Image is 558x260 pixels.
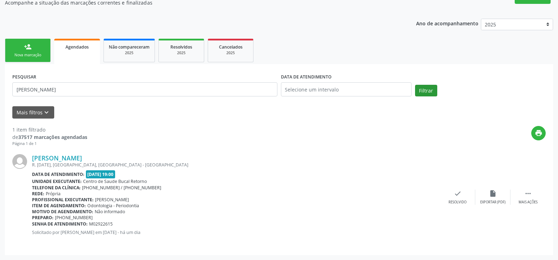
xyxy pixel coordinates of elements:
[12,71,36,82] label: PESQUISAR
[219,44,243,50] span: Cancelados
[24,43,32,51] div: person_add
[32,171,84,177] b: Data de atendimento:
[12,126,87,133] div: 1 item filtrado
[32,215,54,221] b: Preparo:
[87,203,139,209] span: Odontologia - Periodontia
[12,133,87,141] div: de
[32,191,44,197] b: Rede:
[109,50,150,56] div: 2025
[531,126,546,140] button: print
[55,215,93,221] span: [PHONE_NUMBER]
[535,129,543,137] i: print
[519,200,538,205] div: Mais ações
[32,154,82,162] a: [PERSON_NAME]
[12,82,277,96] input: Nome, código do beneficiário ou CPF
[18,134,87,140] strong: 37517 marcações agendadas
[164,50,199,56] div: 2025
[449,200,466,205] div: Resolvido
[524,190,532,197] i: 
[213,50,248,56] div: 2025
[12,141,87,147] div: Página 1 de 1
[46,191,61,197] span: Própria
[32,178,82,184] b: Unidade executante:
[32,229,440,235] p: Solicitado por [PERSON_NAME] em [DATE] - há um dia
[480,200,506,205] div: Exportar (PDF)
[415,85,437,97] button: Filtrar
[82,185,161,191] span: [PHONE_NUMBER] / [PHONE_NUMBER]
[65,44,89,50] span: Agendados
[83,178,147,184] span: Centro de Saude Bucal Retorno
[281,71,332,82] label: DATA DE ATENDIMENTO
[32,185,81,191] b: Telefone da clínica:
[281,82,412,96] input: Selecione um intervalo
[95,197,129,203] span: [PERSON_NAME]
[12,154,27,169] img: img
[32,197,94,203] b: Profissional executante:
[32,221,88,227] b: Senha de atendimento:
[416,19,478,27] p: Ano de acompanhamento
[32,162,440,168] div: R. [DATE], [GEOGRAPHIC_DATA], [GEOGRAPHIC_DATA] - [GEOGRAPHIC_DATA]
[109,44,150,50] span: Não compareceram
[12,106,54,119] button: Mais filtroskeyboard_arrow_down
[95,209,125,215] span: Não informado
[32,203,86,209] b: Item de agendamento:
[10,52,45,58] div: Nova marcação
[86,170,115,178] span: [DATE] 19:00
[89,221,113,227] span: M02922615
[454,190,462,197] i: check
[32,209,93,215] b: Motivo de agendamento:
[170,44,192,50] span: Resolvidos
[43,109,50,116] i: keyboard_arrow_down
[489,190,497,197] i: insert_drive_file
